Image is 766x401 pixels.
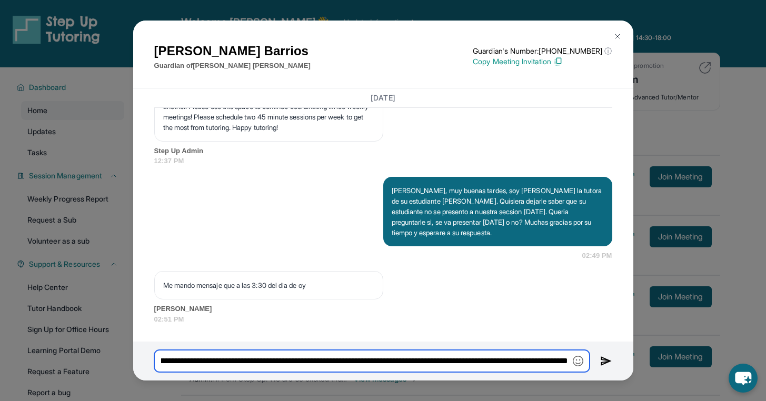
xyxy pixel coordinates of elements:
[154,146,612,156] span: Step Up Admin
[154,42,311,61] h1: [PERSON_NAME] Barrios
[613,32,622,41] img: Close Icon
[392,185,604,238] p: [PERSON_NAME], muy buenas tardes, soy [PERSON_NAME] la tutora de su estudiante [PERSON_NAME]. Qui...
[600,355,612,367] img: Send icon
[604,46,612,56] span: ⓘ
[553,57,563,66] img: Copy Icon
[473,56,612,67] p: Copy Meeting Invitation
[154,93,612,103] h3: [DATE]
[163,280,374,290] p: Me mando mensaje que a las 3:30 del dia de oy
[473,46,612,56] p: Guardian's Number: [PHONE_NUMBER]
[154,314,612,325] span: 02:51 PM
[729,364,758,393] button: chat-button
[154,156,612,166] span: 12:37 PM
[582,250,612,261] span: 02:49 PM
[154,304,612,314] span: [PERSON_NAME]
[573,356,583,366] img: Emoji
[154,61,311,71] p: Guardian of [PERSON_NAME] [PERSON_NAME]
[163,91,374,133] p: Hi from Step Up! We are so excited that you are matched with one another. Please use this space t...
